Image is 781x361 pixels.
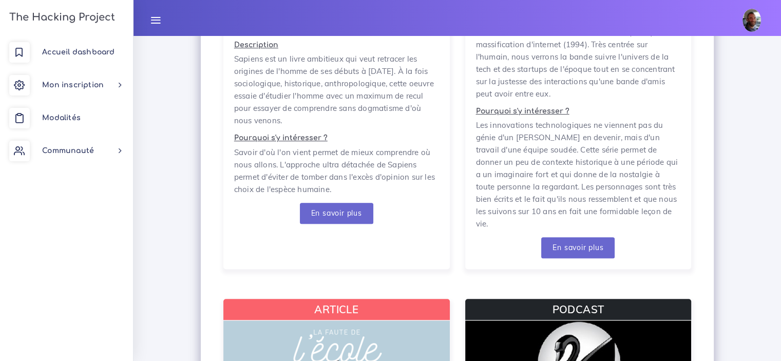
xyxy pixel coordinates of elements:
p: Sapiens est un livre ambitieux qui veut retracer les origines de l'homme de ses débuts à [DATE]. ... [234,53,439,127]
p: Savoir d'où l'on vient permet de mieux comprendre où nous allons. L'approche ultra détachée de Sa... [234,146,439,196]
a: En savoir plus [541,237,615,258]
a: En savoir plus [300,203,373,224]
p: Les innovations technologiques ne viennent pas du génie d'un [PERSON_NAME] en devenir, mais d'un ... [476,119,681,230]
div: Article [223,299,450,320]
span: Modalités [42,114,81,122]
p: Cette série suit une bande d'amis sur une dizaine d'années, des débuts du micro-ordinateur (1983)... [476,14,681,100]
div: Podcast [465,299,692,320]
span: Accueil dashboard [42,48,115,56]
b: Description [234,41,278,49]
span: Mon inscription [42,81,104,89]
span: Communauté [42,147,94,155]
b: Pourquoi s'y intéresser ? [476,107,569,115]
h3: The Hacking Project [6,12,115,23]
img: buzfeicrkgnctnff1p9r.jpg [742,9,761,32]
b: Pourquoi s'y intéresser ? [234,134,328,142]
